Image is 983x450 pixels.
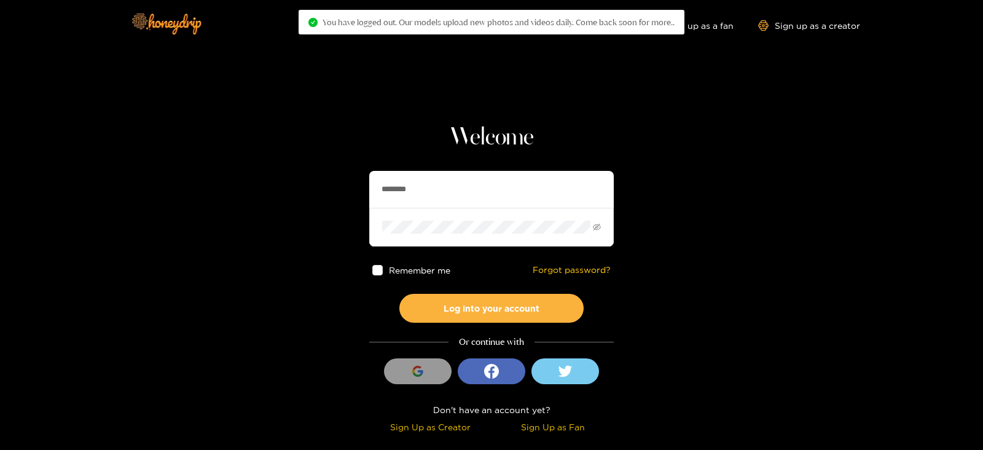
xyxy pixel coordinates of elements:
div: Sign Up as Fan [495,420,611,434]
a: Forgot password? [533,265,611,275]
h1: Welcome [369,123,614,152]
span: check-circle [308,18,318,27]
a: Sign up as a fan [649,20,734,31]
div: Don't have an account yet? [369,403,614,417]
div: Or continue with [369,335,614,349]
div: Sign Up as Creator [372,420,488,434]
span: eye-invisible [593,223,601,231]
button: Log into your account [399,294,584,323]
span: You have logged out. Our models upload new photos and videos daily. Come back soon for more.. [323,17,675,27]
span: Remember me [389,266,450,275]
a: Sign up as a creator [758,20,860,31]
